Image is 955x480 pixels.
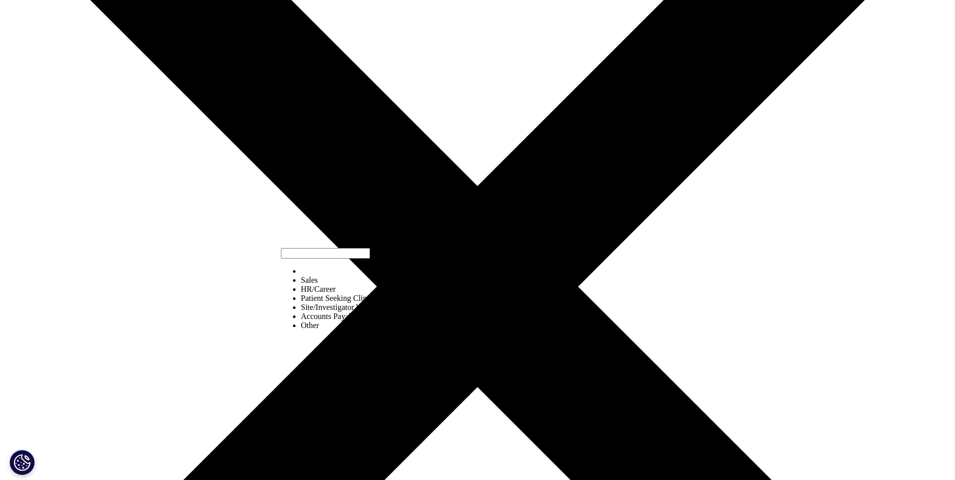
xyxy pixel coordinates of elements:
[10,450,35,475] button: Cookies Settings
[301,285,399,294] li: HR/Career
[301,303,399,312] li: Site/Investigator Waiting List
[301,312,399,321] li: Accounts Payable/Receivable
[301,276,399,285] li: Sales
[301,321,399,330] li: Other
[301,294,399,303] li: Patient Seeking Clinical Trials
